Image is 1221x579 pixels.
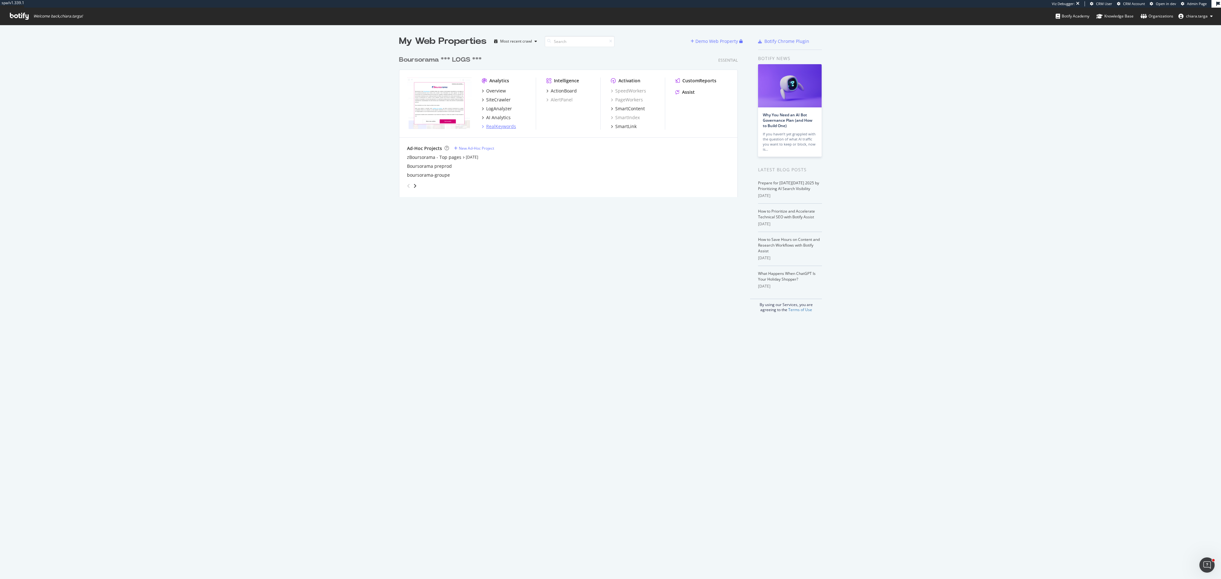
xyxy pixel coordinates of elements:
[407,163,452,169] a: Boursorama preprod
[1090,1,1112,6] a: CRM User
[407,78,472,129] img: boursorama.com
[758,283,822,289] div: [DATE]
[758,38,809,44] a: Botify Chrome Plugin
[1187,1,1207,6] span: Admin Page
[691,36,739,46] button: Demo Web Property
[486,114,511,121] div: AI Analytics
[482,88,506,94] a: Overview
[611,97,643,103] a: PageWorkers
[611,88,646,94] a: SpeedWorkers
[675,89,695,95] a: Assist
[1141,13,1173,19] div: Organizations
[1096,8,1134,25] a: Knowledge Base
[482,106,512,112] a: LogAnalyzer
[1173,11,1218,21] button: chiara.targa
[682,78,716,84] div: CustomReports
[691,38,739,44] a: Demo Web Property
[695,38,738,44] div: Demo Web Property
[1096,13,1134,19] div: Knowledge Base
[1199,557,1215,573] iframe: Intercom live chat
[758,237,820,254] a: How to Save Hours on Content and Research Workflows with Botify Assist
[407,154,461,160] a: zBoursorama - Top pages
[546,97,573,103] a: AlertPanel
[758,166,822,173] div: Latest Blog Posts
[1141,8,1173,25] a: Organizations
[758,64,822,107] img: Why You Need an AI Bot Governance Plan (and How to Build One)
[459,146,494,151] div: New Ad-Hoc Project
[1181,1,1207,6] a: Admin Page
[758,208,815,220] a: How to Prioritize and Accelerate Technical SEO with Botify Assist
[482,114,511,121] a: AI Analytics
[1096,1,1112,6] span: CRM User
[407,145,442,152] div: Ad-Hoc Projects
[618,78,640,84] div: Activation
[750,299,822,312] div: By using our Services, you are agreeing to the
[404,181,413,191] div: angle-left
[466,154,478,160] a: [DATE]
[615,106,645,112] div: SmartContent
[611,114,640,121] a: SmartIndex
[764,38,809,44] div: Botify Chrome Plugin
[33,14,83,19] span: Welcome back, chiara.targa !
[1052,1,1075,6] div: Viz Debugger:
[500,39,532,43] div: Most recent crawl
[413,183,417,189] div: angle-right
[492,36,540,46] button: Most recent crawl
[482,123,516,130] a: RealKeywords
[407,172,450,178] a: boursorama-groupe
[399,35,486,48] div: My Web Properties
[1123,1,1145,6] span: CRM Account
[545,36,615,47] input: Search
[482,97,511,103] a: SiteCrawler
[486,123,516,130] div: RealKeywords
[486,88,506,94] div: Overview
[1056,8,1089,25] a: Botify Academy
[486,106,512,112] div: LogAnalyzer
[763,132,817,152] div: If you haven’t yet grappled with the question of what AI traffic you want to keep or block, now is…
[1156,1,1176,6] span: Open in dev
[718,58,738,63] div: Essential
[1056,13,1089,19] div: Botify Academy
[399,48,743,197] div: grid
[1117,1,1145,6] a: CRM Account
[454,146,494,151] a: New Ad-Hoc Project
[1186,13,1208,19] span: chiara.targa
[554,78,579,84] div: Intelligence
[1150,1,1176,6] a: Open in dev
[758,221,822,227] div: [DATE]
[615,123,637,130] div: SmartLink
[763,112,812,128] a: Why You Need an AI Bot Governance Plan (and How to Build One)
[788,307,812,312] a: Terms of Use
[551,88,577,94] div: ActionBoard
[611,123,637,130] a: SmartLink
[611,106,645,112] a: SmartContent
[682,89,695,95] div: Assist
[758,55,822,62] div: Botify news
[758,255,822,261] div: [DATE]
[758,271,816,282] a: What Happens When ChatGPT Is Your Holiday Shopper?
[489,78,509,84] div: Analytics
[758,193,822,199] div: [DATE]
[486,97,511,103] div: SiteCrawler
[546,88,577,94] a: ActionBoard
[675,78,716,84] a: CustomReports
[758,180,819,191] a: Prepare for [DATE][DATE] 2025 by Prioritizing AI Search Visibility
